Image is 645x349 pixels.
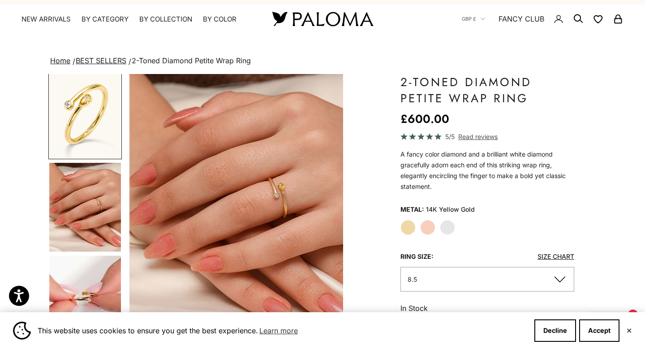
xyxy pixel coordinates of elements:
legend: Ring Size: [400,250,434,263]
a: 5/5 Read reviews [400,131,574,142]
p: In Stock [400,302,574,314]
nav: Secondary navigation [462,4,623,33]
button: Add to Wishlist [147,312,174,330]
button: Accept [579,319,619,342]
button: 8.5 [400,267,574,292]
span: 5/5 [445,131,455,142]
button: Go to item 4 [48,162,122,253]
a: Home [50,56,70,65]
variant-option-value: 14K Yellow Gold [426,203,475,216]
a: Learn more [258,324,299,337]
button: Close [626,328,632,333]
a: BEST SELLERS [76,56,126,65]
img: #YellowGold #RoseGold #WhiteGold [129,74,344,339]
summary: By Color [203,15,236,24]
summary: By Category [82,15,129,24]
span: 8.5 [408,275,417,283]
p: A fancy color diamond and a brilliant white diamond gracefully adorn each end of this striking wr... [400,149,574,192]
a: NEW ARRIVALS [21,15,71,24]
span: 2-Toned Diamond Petite Wrap Ring [132,56,251,65]
div: Item 4 of 14 [129,74,344,339]
img: #YellowGold [49,70,121,158]
span: This website uses cookies to ensure you get the best experience. [38,324,527,337]
nav: breadcrumbs [48,55,597,67]
img: #YellowGold #RoseGold #WhiteGold [49,163,121,252]
img: #YellowGold #RoseGold #WhiteGold [49,256,121,345]
img: Cookie banner [13,322,31,340]
sale-price: £600.00 [400,110,449,128]
button: Go to item 5 [48,255,122,345]
span: GBP £ [462,15,476,23]
legend: Metal: [400,203,424,216]
button: Go to item 1 [48,69,122,159]
button: Decline [534,319,576,342]
button: GBP £ [462,15,485,23]
a: FANCY CLUB [499,13,544,25]
span: Read reviews [458,131,498,142]
h1: 2-Toned Diamond Petite Wrap Ring [400,74,574,106]
a: Size Chart [537,253,574,260]
summary: By Collection [139,15,192,24]
nav: Primary navigation [21,15,251,24]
